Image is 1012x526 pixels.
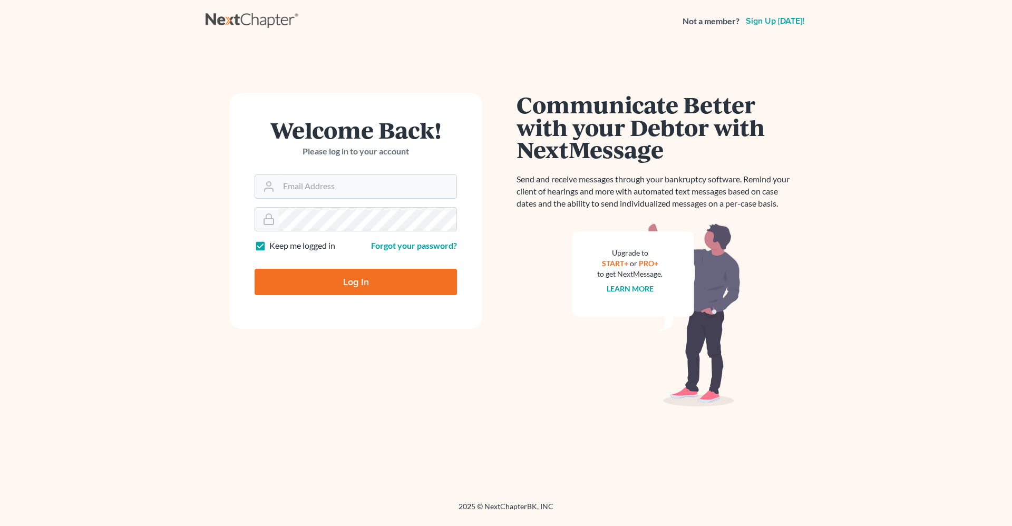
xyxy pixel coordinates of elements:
[255,119,457,141] h1: Welcome Back!
[255,269,457,295] input: Log In
[639,259,658,268] a: PRO+
[517,93,796,161] h1: Communicate Better with your Debtor with NextMessage
[683,15,739,27] strong: Not a member?
[279,175,456,198] input: Email Address
[597,248,663,258] div: Upgrade to
[572,222,741,407] img: nextmessage_bg-59042aed3d76b12b5cd301f8e5b87938c9018125f34e5fa2b7a6b67550977c72.svg
[744,17,806,25] a: Sign up [DATE]!
[255,145,457,158] p: Please log in to your account
[517,173,796,210] p: Send and receive messages through your bankruptcy software. Remind your client of hearings and mo...
[597,269,663,279] div: to get NextMessage.
[269,240,335,252] label: Keep me logged in
[371,240,457,250] a: Forgot your password?
[602,259,628,268] a: START+
[206,501,806,520] div: 2025 © NextChapterBK, INC
[630,259,637,268] span: or
[607,284,654,293] a: Learn more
